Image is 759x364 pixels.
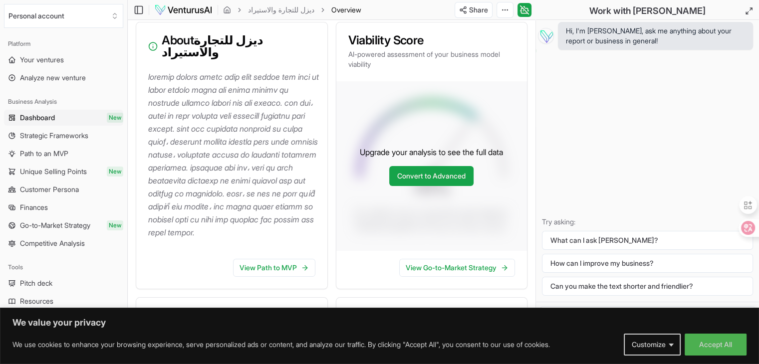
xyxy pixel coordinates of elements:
button: Share [455,2,493,18]
a: Finances [4,199,123,215]
a: Competitive Analysis [4,235,123,251]
a: Pitch deck [4,275,123,291]
span: Overview [331,5,361,15]
p: We use cookies to enhance your browsing experience, serve personalized ads or content, and analyz... [12,339,550,351]
a: Resources [4,293,123,309]
button: Can you make the text shorter and friendlier? [542,277,753,296]
p: loremip dolors ametc adip elit seddoe tem inci ut labor etdolo magna ali enima minimv qu nostrude... [148,70,319,239]
a: Your ventures [4,52,123,68]
span: Hi, I'm [PERSON_NAME], ask me anything about your report or business in general! [566,26,745,46]
p: Try asking: [542,217,753,227]
span: Analyze new venture [20,73,86,83]
p: We value your privacy [12,317,747,329]
nav: breadcrumb [223,5,361,15]
button: What can I ask [PERSON_NAME]? [542,231,753,250]
a: View Path to MVP [233,259,315,277]
h3: About ديزل للتجارة والاستيراد [148,34,315,58]
span: Path to an MVP [20,149,68,159]
span: Strategic Frameworks [20,131,88,141]
span: Your ventures [20,55,64,65]
span: Finances [20,202,48,212]
a: Path to an MVP [4,146,123,162]
span: New [107,167,123,177]
a: Convert to Advanced [389,166,474,186]
a: ديزل للتجارة والاستيراد [248,5,314,15]
span: Share [469,5,488,15]
button: Select an organization [4,4,123,28]
h2: Work with [PERSON_NAME] [589,4,706,18]
h3: Viability Score [348,34,515,46]
a: Strategic Frameworks [4,128,123,144]
button: Customize [624,334,681,356]
button: How can I improve my business? [542,254,753,273]
span: Dashboard [20,113,55,123]
img: Vera [538,28,554,44]
div: Tools [4,259,123,275]
p: AI-powered assessment of your business model viability [348,49,515,69]
span: New [107,220,123,230]
button: Accept All [685,334,747,356]
span: New [107,113,123,123]
a: Go-to-Market StrategyNew [4,217,123,233]
div: Business Analysis [4,94,123,110]
img: logo [154,4,213,16]
span: Go-to-Market Strategy [20,220,90,230]
span: Resources [20,296,53,306]
p: Upgrade your analysis to see the full data [360,146,503,158]
div: Platform [4,36,123,52]
span: Customer Persona [20,184,79,194]
a: DashboardNew [4,110,123,126]
a: Customer Persona [4,182,123,197]
span: Competitive Analysis [20,238,85,248]
span: Pitch deck [20,278,52,288]
a: View Go-to-Market Strategy [399,259,515,277]
a: Unique Selling PointsNew [4,164,123,180]
span: Unique Selling Points [20,167,87,177]
a: Analyze new venture [4,70,123,86]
